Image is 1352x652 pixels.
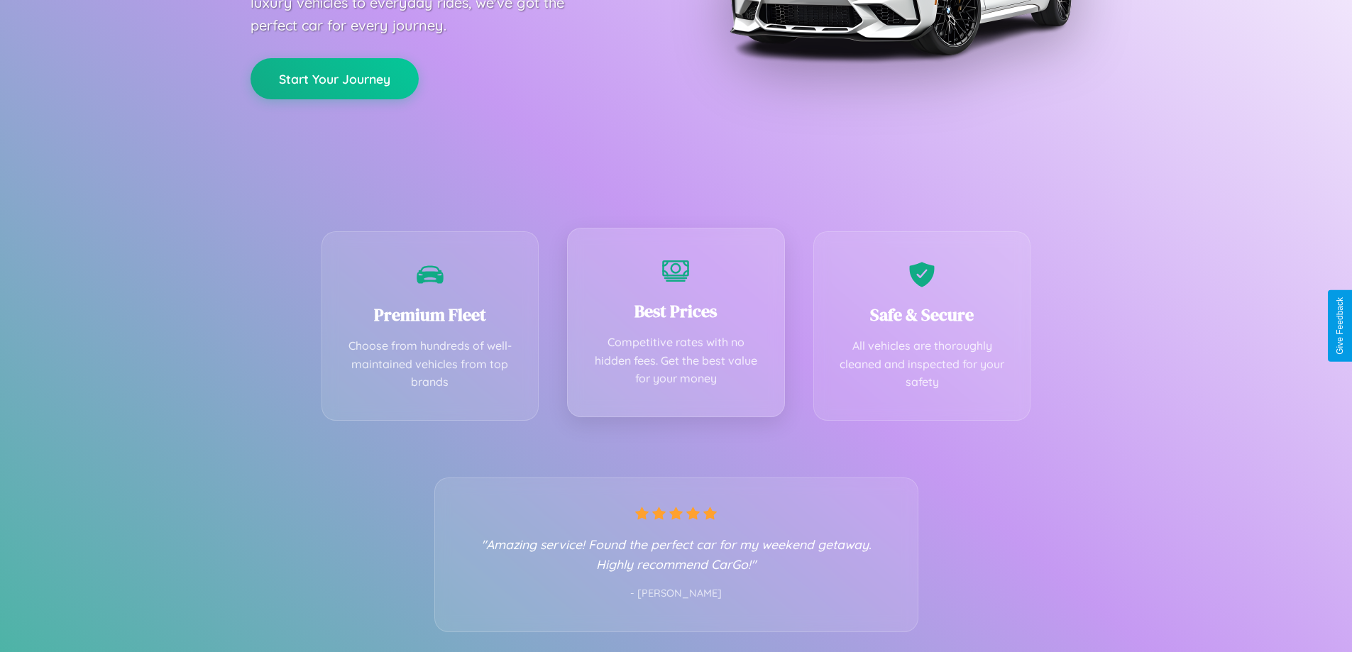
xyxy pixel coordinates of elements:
p: Choose from hundreds of well-maintained vehicles from top brands [344,337,517,392]
div: Give Feedback [1335,297,1345,355]
p: All vehicles are thoroughly cleaned and inspected for your safety [835,337,1009,392]
p: - [PERSON_NAME] [463,585,889,603]
p: "Amazing service! Found the perfect car for my weekend getaway. Highly recommend CarGo!" [463,534,889,574]
h3: Best Prices [589,299,763,323]
button: Start Your Journey [251,58,419,99]
p: Competitive rates with no hidden fees. Get the best value for your money [589,333,763,388]
h3: Premium Fleet [344,303,517,326]
h3: Safe & Secure [835,303,1009,326]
